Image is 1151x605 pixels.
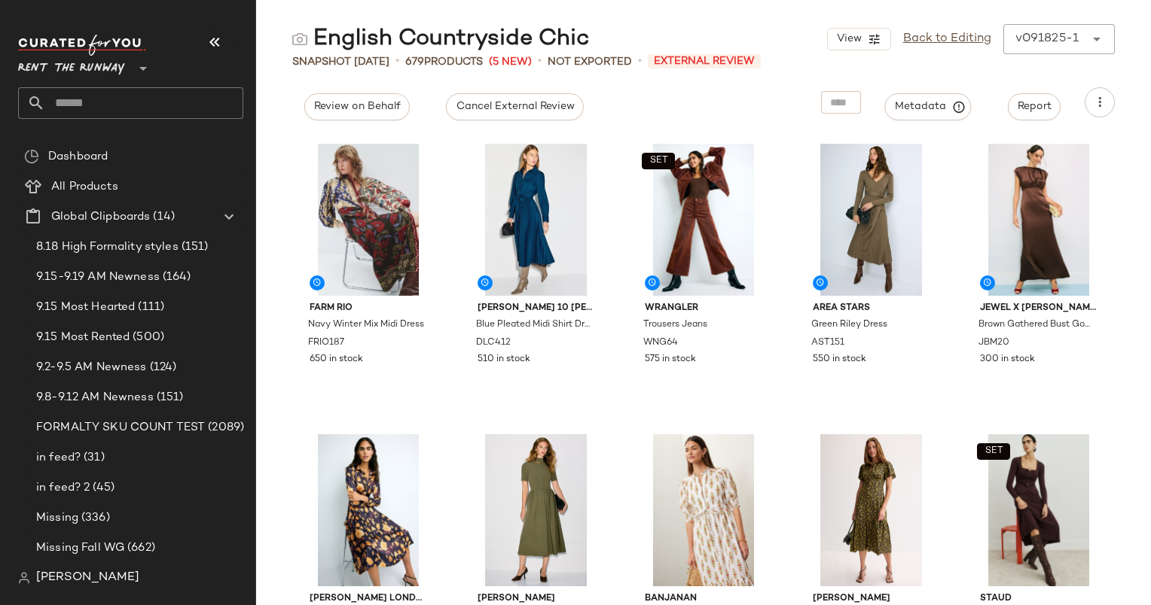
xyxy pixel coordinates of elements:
[179,239,209,256] span: (151)
[36,269,160,286] span: 9.15-9.19 AM Newness
[977,443,1010,460] button: SET
[979,336,1009,350] span: JBM20
[304,93,410,120] button: Review on Behalf
[298,434,439,586] img: TED4.jpg
[903,30,991,48] a: Back to Editing
[476,336,511,350] span: DLC412
[308,318,424,332] span: Navy Winter Mix Midi Dress
[885,93,972,120] button: Metadata
[18,51,125,78] span: Rent the Runway
[642,153,675,169] button: SET
[310,353,363,366] span: 650 in stock
[405,56,424,68] span: 679
[150,208,175,226] span: (14)
[36,389,154,406] span: 9.8-9.12 AM Newness
[36,509,78,527] span: Missing
[813,302,930,315] span: Area Stars
[51,208,150,226] span: Global Clipboards
[968,144,1110,296] img: JBM20.jpg
[466,434,607,586] img: TNT334.jpg
[648,54,761,68] span: External Review
[980,353,1035,366] span: 300 in stock
[1008,93,1061,120] button: Report
[811,336,844,350] span: AST151
[633,144,774,296] img: WNG64.jpg
[405,54,483,70] div: Products
[130,329,164,346] span: (500)
[313,101,401,113] span: Review on Behalf
[827,28,890,50] button: View
[395,53,399,71] span: •
[160,269,191,286] span: (164)
[489,54,532,70] span: (5 New)
[894,100,963,114] span: Metadata
[649,156,667,166] span: SET
[446,93,583,120] button: Cancel External Review
[835,33,861,45] span: View
[124,540,155,557] span: (662)
[36,479,90,497] span: in feed? 2
[48,148,108,166] span: Dashboard
[51,178,118,196] span: All Products
[638,53,642,71] span: •
[478,302,595,315] span: [PERSON_NAME] 10 [PERSON_NAME] x RTR
[18,35,146,56] img: cfy_white_logo.C9jOOHJF.svg
[1017,101,1052,113] span: Report
[979,318,1096,332] span: Brown Gathered Bust Gown
[801,144,942,296] img: AST151.jpg
[292,24,589,54] div: English Countryside Chic
[466,144,607,296] img: DLC412.jpg
[292,32,307,47] img: svg%3e
[154,389,184,406] span: (151)
[36,299,135,316] span: 9.15 Most Hearted
[643,318,707,332] span: Trousers Jeans
[298,144,439,296] img: FRIO187.jpg
[78,509,110,527] span: (336)
[205,419,244,436] span: (2089)
[455,101,574,113] span: Cancel External Review
[90,479,114,497] span: (45)
[801,434,942,586] img: MIC44.jpg
[968,434,1110,586] img: STD163.jpg
[633,434,774,586] img: BJN51.jpg
[135,299,164,316] span: (111)
[24,149,39,164] img: svg%3e
[548,54,632,70] span: Not Exported
[36,239,179,256] span: 8.18 High Formality styles
[310,302,427,315] span: FARM Rio
[18,572,30,584] img: svg%3e
[36,359,147,376] span: 9.2-9.5 AM Newness
[813,353,866,366] span: 550 in stock
[308,336,344,350] span: FRIO187
[478,353,530,366] span: 510 in stock
[36,419,205,436] span: FORMALTY SKU COUNT TEST
[147,359,177,376] span: (124)
[645,353,696,366] span: 575 in stock
[292,54,389,70] span: Snapshot [DATE]
[811,318,887,332] span: Green Riley Dress
[645,302,762,315] span: WRANGLER
[36,540,124,557] span: Missing Fall WG
[36,449,81,467] span: in feed?
[36,569,139,587] span: [PERSON_NAME]
[36,329,130,346] span: 9.15 Most Rented
[538,53,542,71] span: •
[984,446,1003,457] span: SET
[81,449,105,467] span: (31)
[643,336,678,350] span: WNG64
[476,318,594,332] span: Blue Pleated Midi Shirt Dress
[980,302,1098,315] span: Jewel x [PERSON_NAME]
[1015,30,1079,48] div: v091825-1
